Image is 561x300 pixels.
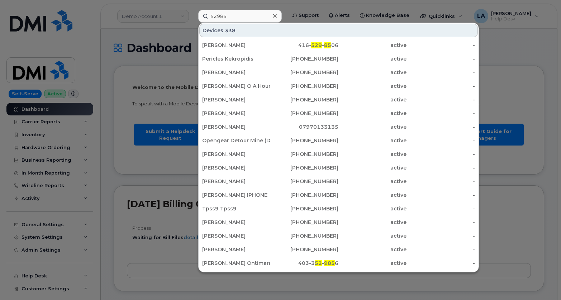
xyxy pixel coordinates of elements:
[199,189,478,201] a: [PERSON_NAME] IPHONE[PHONE_NUMBER]active-
[199,229,478,242] a: [PERSON_NAME][PHONE_NUMBER]active-
[311,42,322,48] span: 529
[202,96,270,103] div: [PERSON_NAME]
[199,39,478,52] a: [PERSON_NAME]416-529-8506active-
[199,175,478,188] a: [PERSON_NAME][PHONE_NUMBER]active-
[202,164,270,171] div: [PERSON_NAME]
[199,216,478,229] a: [PERSON_NAME][PHONE_NUMBER]active-
[407,205,475,212] div: -
[324,42,331,48] span: 85
[202,232,270,239] div: [PERSON_NAME]
[338,42,407,49] div: active
[270,164,338,171] div: [PHONE_NUMBER]
[407,246,475,253] div: -
[407,82,475,90] div: -
[199,202,478,215] a: Tpss9 Tpss9[PHONE_NUMBER]active-
[338,96,407,103] div: active
[199,148,478,161] a: [PERSON_NAME][PHONE_NUMBER]active-
[202,69,270,76] div: [PERSON_NAME]
[407,259,475,267] div: -
[202,259,270,267] div: [PERSON_NAME] Ontimara
[338,123,407,130] div: active
[407,42,475,49] div: -
[199,66,478,79] a: [PERSON_NAME][PHONE_NUMBER]active-
[338,137,407,144] div: active
[202,205,270,212] div: Tpss9 Tpss9
[338,69,407,76] div: active
[270,110,338,117] div: [PHONE_NUMBER]
[338,55,407,62] div: active
[202,123,270,130] div: [PERSON_NAME]
[202,137,270,144] div: Opengear Detour Mine (Dtm) .
[407,178,475,185] div: -
[270,205,338,212] div: [PHONE_NUMBER]
[270,137,338,144] div: [PHONE_NUMBER]
[407,219,475,226] div: -
[202,151,270,158] div: [PERSON_NAME]
[202,191,270,199] div: [PERSON_NAME] IPHONE
[338,82,407,90] div: active
[199,80,478,92] a: [PERSON_NAME] O A Hounkponou[PHONE_NUMBER]active-
[270,55,338,62] div: [PHONE_NUMBER]
[202,219,270,226] div: [PERSON_NAME]
[270,123,338,130] div: 07970133135
[199,243,478,256] a: [PERSON_NAME][PHONE_NUMBER]active-
[407,137,475,144] div: -
[199,257,478,270] a: [PERSON_NAME] Ontimara403-352-9856active-
[407,164,475,171] div: -
[199,107,478,120] a: [PERSON_NAME][PHONE_NUMBER]active-
[407,110,475,117] div: -
[202,246,270,253] div: [PERSON_NAME]
[338,178,407,185] div: active
[338,232,407,239] div: active
[407,151,475,158] div: -
[407,69,475,76] div: -
[270,191,338,199] div: [PHONE_NUMBER]
[407,96,475,103] div: -
[202,178,270,185] div: [PERSON_NAME]
[270,246,338,253] div: [PHONE_NUMBER]
[270,151,338,158] div: [PHONE_NUMBER]
[338,219,407,226] div: active
[270,82,338,90] div: [PHONE_NUMBER]
[407,55,475,62] div: -
[199,161,478,174] a: [PERSON_NAME][PHONE_NUMBER]active-
[199,270,478,283] a: [PERSON_NAME][PHONE_NUMBER]active-
[315,260,322,266] span: 52
[199,52,478,65] a: Pericles Kekropidis[PHONE_NUMBER]active-
[270,219,338,226] div: [PHONE_NUMBER]
[270,42,338,49] div: 416- - 06
[270,259,338,267] div: 403-3 - 6
[199,24,478,37] div: Devices
[202,82,270,90] div: [PERSON_NAME] O A Hounkponou
[338,205,407,212] div: active
[338,246,407,253] div: active
[324,260,335,266] span: 985
[338,191,407,199] div: active
[338,259,407,267] div: active
[338,151,407,158] div: active
[199,134,478,147] a: Opengear Detour Mine (Dtm) .[PHONE_NUMBER]active-
[407,191,475,199] div: -
[270,178,338,185] div: [PHONE_NUMBER]
[270,232,338,239] div: [PHONE_NUMBER]
[199,93,478,106] a: [PERSON_NAME][PHONE_NUMBER]active-
[338,110,407,117] div: active
[270,69,338,76] div: [PHONE_NUMBER]
[199,120,478,133] a: [PERSON_NAME]07970133135active-
[338,164,407,171] div: active
[270,96,338,103] div: [PHONE_NUMBER]
[202,110,270,117] div: [PERSON_NAME]
[202,42,270,49] div: [PERSON_NAME]
[407,123,475,130] div: -
[202,55,270,62] div: Pericles Kekropidis
[407,232,475,239] div: -
[225,27,236,34] span: 338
